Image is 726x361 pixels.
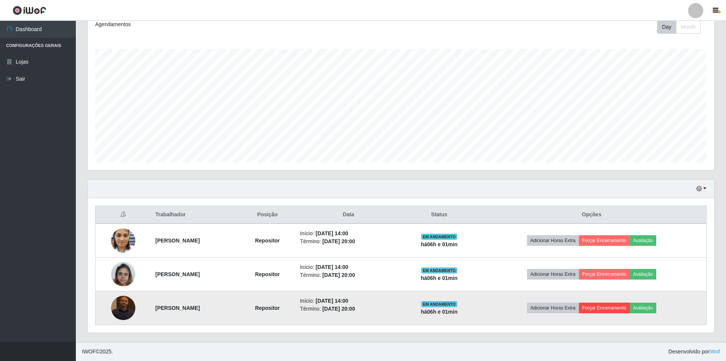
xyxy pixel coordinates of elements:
time: [DATE] 20:00 [322,272,355,278]
li: Término: [300,238,397,245]
time: [DATE] 14:00 [315,264,348,270]
div: Toolbar with button groups [657,20,707,34]
button: Forçar Encerramento [579,269,630,280]
time: [DATE] 14:00 [315,298,348,304]
time: [DATE] 20:00 [322,238,355,244]
strong: Repositor [255,238,280,244]
th: Trabalhador [151,206,240,224]
button: Month [676,20,701,34]
th: Opções [477,206,706,224]
strong: há 06 h e 01 min [421,309,458,315]
button: Forçar Encerramento [579,235,630,246]
span: Desenvolvido por [668,348,720,356]
time: [DATE] 20:00 [322,306,355,312]
li: Início: [300,297,397,305]
button: Avaliação [630,235,657,246]
strong: há 06 h e 01 min [421,275,458,281]
div: Agendamentos [95,20,343,28]
time: [DATE] 14:00 [315,230,348,236]
img: 1750959267222.jpeg [111,224,135,256]
th: Posição [240,206,296,224]
a: iWof [709,348,720,355]
li: Término: [300,305,397,313]
button: Avaliação [630,303,657,313]
strong: [PERSON_NAME] [155,271,200,277]
button: Adicionar Horas Extra [527,235,579,246]
span: IWOF [82,348,96,355]
div: First group [657,20,701,34]
button: Day [657,20,676,34]
button: Adicionar Horas Extra [527,303,579,313]
strong: [PERSON_NAME] [155,238,200,244]
strong: Repositor [255,271,280,277]
strong: Repositor [255,305,280,311]
th: Data [295,206,401,224]
img: 1756941690692.jpeg [111,296,135,320]
span: EM ANDAMENTO [421,234,457,240]
li: Término: [300,271,397,279]
img: 1755736847317.jpeg [111,258,135,290]
img: CoreUI Logo [13,6,46,15]
span: © 2025 . [82,348,113,356]
button: Avaliação [630,269,657,280]
button: Forçar Encerramento [579,303,630,313]
span: EM ANDAMENTO [421,301,457,307]
th: Status [401,206,477,224]
strong: há 06 h e 01 min [421,241,458,247]
span: EM ANDAMENTO [421,267,457,273]
button: Adicionar Horas Extra [527,269,579,280]
li: Início: [300,230,397,238]
strong: [PERSON_NAME] [155,305,200,311]
li: Início: [300,263,397,271]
